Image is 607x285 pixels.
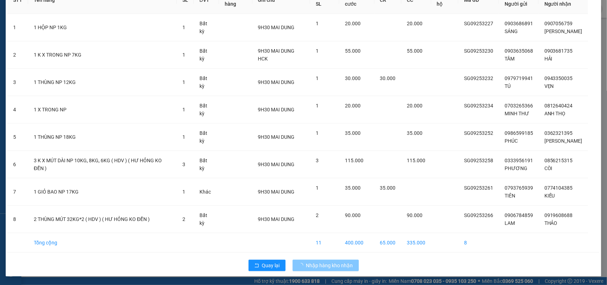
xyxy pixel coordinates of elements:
span: 9H30 MAI DUNG [258,216,295,222]
span: 20.000 [407,21,423,26]
span: 0812640424 [544,103,573,109]
span: 9H30 MAI DUNG [258,107,295,112]
span: PHÚC [505,138,518,144]
span: 1 [316,103,319,109]
span: 1 [182,79,185,85]
span: [PERSON_NAME] [544,28,582,34]
span: 90.000 [407,212,423,218]
td: 6 [7,151,28,178]
span: 2 [316,212,319,218]
span: 0907056759 [544,21,573,26]
td: 4 [7,96,28,123]
span: 0903686891 [505,21,533,26]
span: Người nhận [544,1,571,7]
span: 115.000 [345,158,363,163]
span: 0362321395 [544,130,573,136]
span: TIÊN [505,193,515,199]
span: 0774104385 [544,185,573,191]
td: 1 GIỎ BAO NP 17KG [28,178,177,206]
td: Bất kỳ [194,123,219,151]
td: 3 [7,69,28,96]
span: 90.000 [345,212,361,218]
span: TÚ [505,83,511,89]
span: 20.000 [345,21,361,26]
span: HẢI [544,56,553,62]
td: 1 X TRONG NP [28,96,177,123]
span: loading [298,263,306,268]
span: 35.000 [345,130,361,136]
td: Khác [194,178,219,206]
span: LAM [505,220,515,226]
span: PHƯƠNG [505,165,527,171]
td: 1 THÙNG NP 18KG [28,123,177,151]
span: 9H30 MAI DUNG [258,25,295,30]
span: 30.000 [380,75,396,81]
span: 0903635068 [505,48,533,54]
span: 0943350035 [544,75,573,81]
span: 30.000 [345,75,361,81]
span: VẸN [544,83,554,89]
span: 0903681735 [544,48,573,54]
button: Nhập hàng kho nhận [293,260,359,271]
span: 3 [182,162,185,167]
span: SG09253252 [464,130,493,136]
span: 0919608688 [544,212,573,218]
span: SG09253230 [464,48,493,54]
span: 9H30 MAI DUNG [258,162,295,167]
td: 1 THÙNG NP 12KG [28,69,177,96]
span: 9H30 MAI DUNG [258,189,295,195]
span: 35.000 [380,185,396,191]
td: Bất kỳ [194,96,219,123]
span: 0856215315 [544,158,573,163]
span: THẢO [544,220,558,226]
span: 55.000 [407,48,423,54]
span: Nhập hàng kho nhận [306,262,353,269]
span: SG09253261 [464,185,493,191]
span: 9H30 MAI DUNG [258,134,295,140]
span: ANH THỌ [544,111,566,116]
span: 0979719941 [505,75,533,81]
span: 35.000 [407,130,423,136]
span: SG09253266 [464,212,493,218]
td: Bất kỳ [194,151,219,178]
span: 1 [182,134,185,140]
span: 1 [316,185,319,191]
span: CÒI [544,165,553,171]
span: KIỀU [544,193,555,199]
span: 35.000 [345,185,361,191]
td: 2 [7,41,28,69]
span: 0986599185 [505,130,533,136]
td: 335.000 [401,233,431,253]
td: 11 [310,233,339,253]
td: 1 K X TRONG NP 7KG [28,41,177,69]
td: Bất kỳ [194,41,219,69]
td: 5 [7,123,28,151]
span: SÁNG [505,28,518,34]
span: 0333956191 [505,158,533,163]
span: Người gửi [505,1,527,7]
span: 20.000 [345,103,361,109]
td: Bất kỳ [194,69,219,96]
span: 1 [182,25,185,30]
td: 1 HỘP NP 1KG [28,14,177,41]
span: 20.000 [407,103,423,109]
span: MINH THƯ [505,111,529,116]
span: 0906784859 [505,212,533,218]
span: 2 [182,216,185,222]
span: 9H30 MAI DUNG [258,79,295,85]
td: 8 [7,206,28,233]
td: 2 THÙNG MÚT 32KG*2 ( HDV ) ( HƯ HỎNG KO ĐỀN ) [28,206,177,233]
span: 1 [316,75,319,81]
span: SG09253234 [464,103,493,109]
span: SG09253227 [464,21,493,26]
td: 3 K X MÚT DÀI NP 10KG, 8KG, 6KG ( HDV ) ( HƯ HỎNG KO ĐỀN ) [28,151,177,178]
span: 9H30 MAI DUNG HCK [258,48,295,62]
td: Bất kỳ [194,206,219,233]
span: SG09253232 [464,75,493,81]
td: 7 [7,178,28,206]
span: 1 [316,21,319,26]
span: TÂM [505,56,515,62]
td: 65.000 [374,233,401,253]
span: 115.000 [407,158,426,163]
span: 55.000 [345,48,361,54]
